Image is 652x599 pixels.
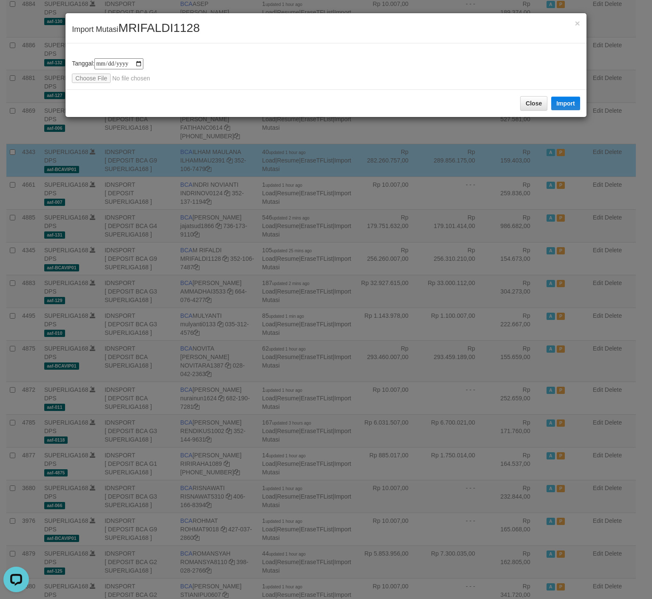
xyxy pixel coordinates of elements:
[118,21,199,34] span: MRIFALDI1128
[3,3,29,29] button: Open LiveChat chat widget
[72,58,580,83] div: Tanggal:
[575,19,580,28] button: Close
[575,18,580,28] span: ×
[551,97,580,110] button: Import
[520,96,547,111] button: Close
[72,25,199,34] span: Import Mutasi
